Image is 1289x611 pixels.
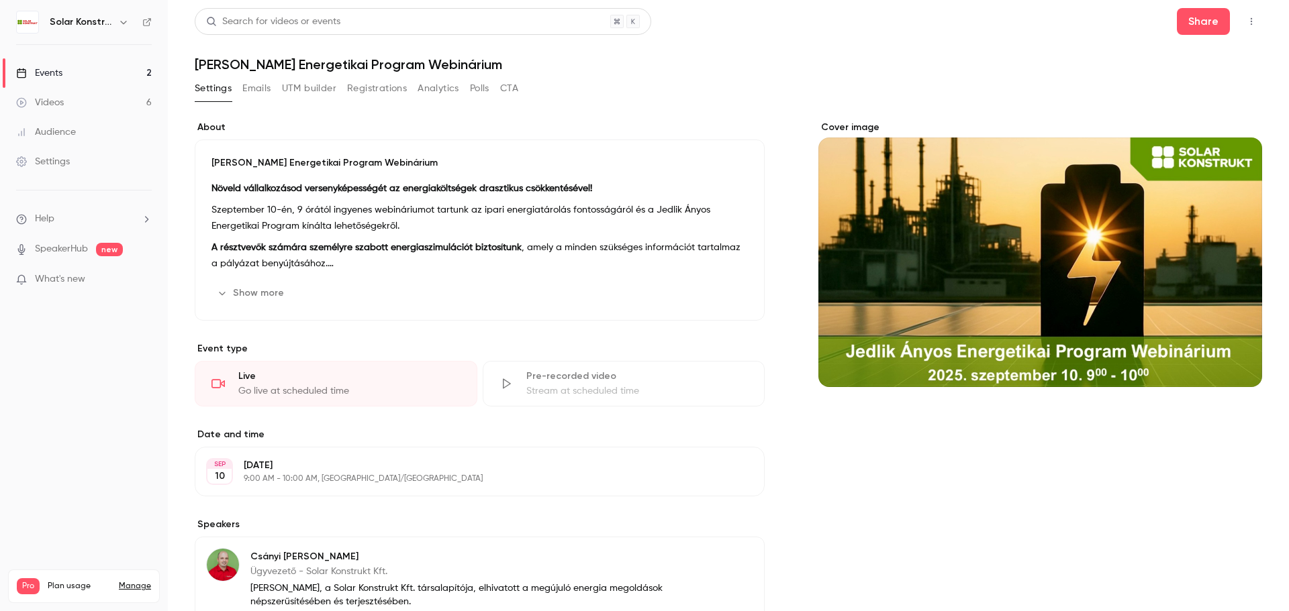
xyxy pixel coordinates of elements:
div: Stream at scheduled time [526,384,749,398]
p: Csányi [PERSON_NAME] [250,550,677,563]
a: Manage [119,581,151,592]
span: Pro [17,578,40,594]
label: Date and time [195,428,765,441]
strong: A résztvevők számára személyre szabott energiaszimulációt biztosítunk [211,243,522,252]
button: CTA [500,78,518,99]
div: Videos [16,96,64,109]
p: Szeptember 10-én, 9 órától ingyenes webináriumot tartunk az ipari energiatárolás fontosságáról és... [211,202,748,234]
div: SEP [207,459,232,469]
p: [DATE] [244,459,694,472]
div: Search for videos or events [206,15,340,29]
button: Settings [195,78,232,99]
p: 9:00 AM - 10:00 AM, [GEOGRAPHIC_DATA]/[GEOGRAPHIC_DATA] [244,474,694,484]
div: Pre-recorded videoStream at scheduled time [483,361,765,406]
div: Audience [16,125,76,139]
strong: Növeld vállalkozásod versenyképességét az energiaköltségek drasztikus csökkentésével! [211,184,592,193]
img: Csányi Gábor [207,549,239,581]
button: Polls [470,78,489,99]
label: About [195,121,765,134]
button: Analytics [418,78,459,99]
span: What's new [35,272,85,286]
button: Emails [242,78,271,99]
h1: [PERSON_NAME] Energetikai Program Webinárium [195,56,1262,72]
button: Show more [211,282,292,304]
div: Pre-recorded video [526,370,749,383]
div: Live [238,370,461,383]
div: Settings [16,155,70,168]
span: Help [35,212,54,226]
button: Share [1177,8,1230,35]
p: [PERSON_NAME], a Solar Konstrukt Kft. társalapítója, elhivatott a megújuló energia megoldások nép... [250,581,677,608]
div: LiveGo live at scheduled time [195,361,477,406]
h6: Solar Konstrukt Kft. [50,15,113,29]
li: help-dropdown-opener [16,212,152,226]
label: Speakers [195,518,765,531]
img: Solar Konstrukt Kft. [17,11,38,33]
p: [PERSON_NAME] Energetikai Program Webinárium [211,156,748,170]
div: Events [16,66,62,80]
section: Cover image [818,121,1262,387]
p: Event type [195,342,765,355]
span: new [96,243,123,256]
p: 10 [215,469,225,483]
button: UTM builder [282,78,336,99]
p: , amely a minden szükséges információt tartalmaz a pályázat benyújtásához. [211,239,748,272]
p: Ügyvezető - Solar Konstrukt Kft. [250,565,677,578]
div: Go live at scheduled time [238,384,461,398]
button: Registrations [347,78,407,99]
a: SpeakerHub [35,242,88,256]
span: Plan usage [48,581,111,592]
label: Cover image [818,121,1262,134]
